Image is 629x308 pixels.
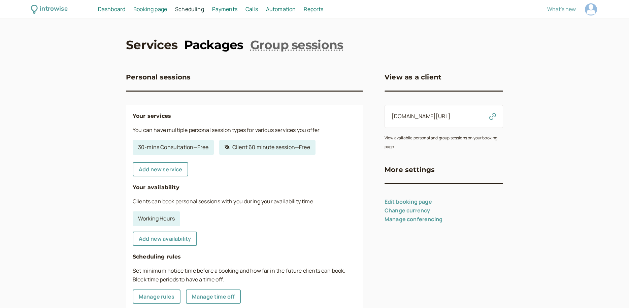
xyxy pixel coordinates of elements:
a: Account [584,2,598,16]
a: Calls [245,5,258,14]
button: What's new [547,6,576,12]
span: What's new [547,5,576,13]
span: Automation [266,5,296,13]
span: Booking page [133,5,167,13]
a: Packages [184,36,243,53]
div: introwise [40,4,67,14]
a: Add new availability [133,232,197,246]
a: Working Hours [133,211,180,226]
h4: Your services [133,112,356,121]
a: Payments [212,5,237,14]
a: Manage time off [186,289,241,304]
a: Automation [266,5,296,14]
span: Payments [212,5,237,13]
h3: More settings [385,164,435,175]
a: Manage conferencing [385,215,442,223]
a: Services [126,36,177,53]
a: Booking page [133,5,167,14]
p: You can have multiple personal session types for various services you offer [133,126,356,135]
h3: View as a client [385,72,441,82]
span: Dashboard [98,5,125,13]
a: Manage rules [133,289,180,304]
a: Add new service [133,162,188,176]
p: Clients can book personal sessions with you during your availability time [133,197,356,206]
span: Calls [245,5,258,13]
a: 30-mins Consultation—Free [133,140,214,155]
a: introwise [31,4,68,14]
h4: Your availability [133,183,356,192]
p: Set minimum notice time before a booking and how far in the future clients can book. Block time p... [133,267,356,284]
a: Reports [304,5,323,14]
iframe: Chat Widget [595,276,629,308]
span: Scheduling [175,5,204,13]
a: Edit booking page [385,198,432,205]
small: View availabile personal and group sessions on your booking page [385,135,497,149]
a: Scheduling [175,5,204,14]
a: Change currency [385,207,430,214]
a: Group sessions [250,36,343,53]
a: Client 60 minute session—Free [219,140,316,155]
h3: Personal sessions [126,72,191,82]
a: [DOMAIN_NAME][URL] [392,112,451,120]
h4: Scheduling rules [133,252,356,261]
span: Reports [304,5,323,13]
a: Dashboard [98,5,125,14]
